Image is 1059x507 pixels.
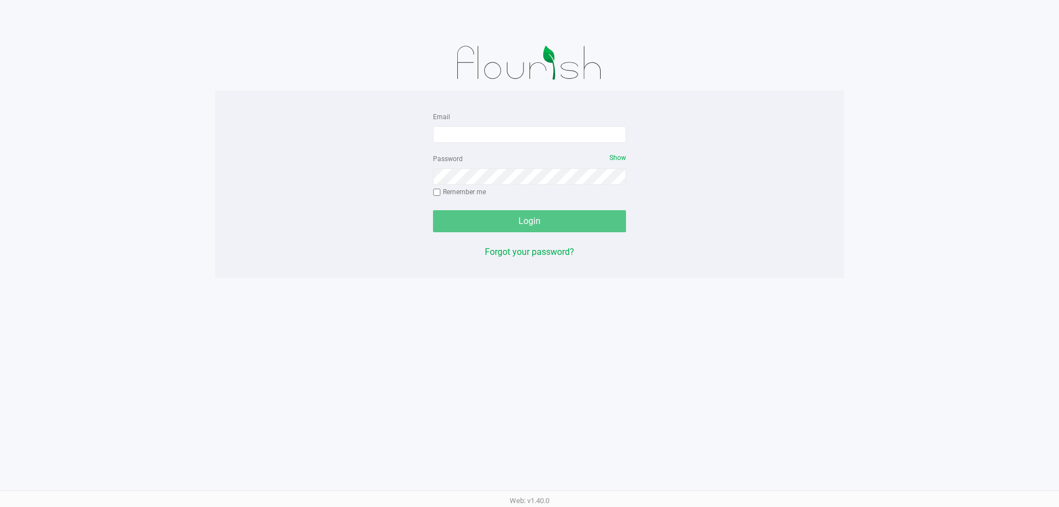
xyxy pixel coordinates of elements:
input: Remember me [433,189,441,196]
button: Forgot your password? [485,246,574,259]
label: Password [433,154,463,164]
label: Remember me [433,187,486,197]
label: Email [433,112,450,122]
span: Show [609,154,626,162]
span: Web: v1.40.0 [510,497,549,505]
